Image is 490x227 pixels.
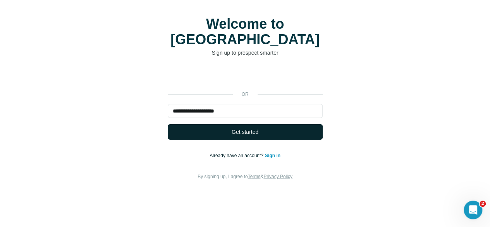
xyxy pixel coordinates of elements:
[168,16,323,47] h1: Welcome to [GEOGRAPHIC_DATA]
[265,153,280,158] a: Sign in
[168,49,323,57] p: Sign up to prospect smarter
[233,91,258,98] p: or
[232,128,258,136] span: Get started
[248,174,261,179] a: Terms
[168,124,323,140] button: Get started
[198,174,292,179] span: By signing up, I agree to &
[464,201,482,219] iframe: Intercom live chat
[210,153,265,158] span: Already have an account?
[164,68,327,85] iframe: Bouton "Se connecter avec Google"
[263,174,292,179] a: Privacy Policy
[480,201,486,207] span: 2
